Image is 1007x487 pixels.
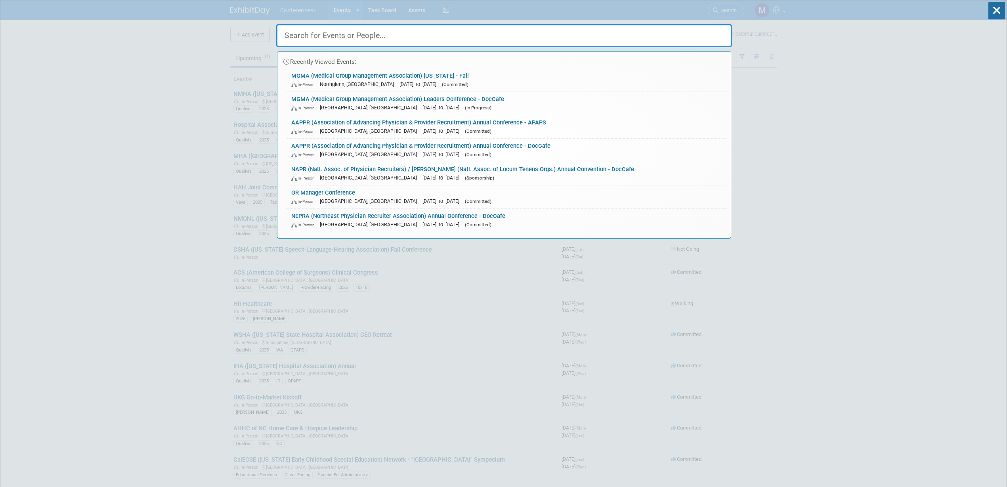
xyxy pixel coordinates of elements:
span: (Committed) [465,128,491,134]
span: (In Progress) [465,105,491,111]
span: (Committed) [465,199,491,204]
span: [GEOGRAPHIC_DATA], [GEOGRAPHIC_DATA] [320,128,421,134]
span: [DATE] to [DATE] [422,105,463,111]
input: Search for Events or People... [276,24,732,47]
a: NAPR (Natl. Assoc. of Physician Recruiters) / [PERSON_NAME] (Natl. Assoc. of Locum Tenens Orgs.) ... [287,162,727,185]
a: MGMA (Medical Group Management Association) [US_STATE] - Fall In-Person Northglenn, [GEOGRAPHIC_D... [287,69,727,92]
span: [GEOGRAPHIC_DATA], [GEOGRAPHIC_DATA] [320,175,421,181]
span: [GEOGRAPHIC_DATA], [GEOGRAPHIC_DATA] [320,105,421,111]
span: [GEOGRAPHIC_DATA], [GEOGRAPHIC_DATA] [320,151,421,157]
span: [DATE] to [DATE] [422,198,463,204]
span: (Sponsorship) [465,175,494,181]
span: (Committed) [442,82,468,87]
a: AAPPR (Association of Advancing Physician & Provider Recruitment) Annual Conference - DocCafe In-... [287,139,727,162]
span: In-Person [291,129,318,134]
span: [DATE] to [DATE] [422,151,463,157]
a: OR Manager Conference In-Person [GEOGRAPHIC_DATA], [GEOGRAPHIC_DATA] [DATE] to [DATE] (Committed) [287,185,727,208]
span: Northglenn, [GEOGRAPHIC_DATA] [320,81,398,87]
span: In-Person [291,82,318,87]
span: In-Person [291,222,318,227]
span: [DATE] to [DATE] [422,175,463,181]
a: AAPPR (Association of Advancing Physician & Provider Recruitment) Annual Conference - APAPS In-Pe... [287,115,727,138]
a: NEPRA (Northeast Physician Recruiter Association) Annual Conference - DocCafe In-Person [GEOGRAPH... [287,209,727,232]
span: [GEOGRAPHIC_DATA], [GEOGRAPHIC_DATA] [320,198,421,204]
a: MGMA (Medical Group Management Association) Leaders Conference - DocCafe In-Person [GEOGRAPHIC_DA... [287,92,727,115]
span: [DATE] to [DATE] [422,222,463,227]
span: In-Person [291,199,318,204]
div: Recently Viewed Events: [281,52,727,69]
span: (Committed) [465,152,491,157]
span: [DATE] to [DATE] [422,128,463,134]
span: [GEOGRAPHIC_DATA], [GEOGRAPHIC_DATA] [320,222,421,227]
span: (Committed) [465,222,491,227]
span: In-Person [291,105,318,111]
span: [DATE] to [DATE] [399,81,440,87]
span: In-Person [291,176,318,181]
span: In-Person [291,152,318,157]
